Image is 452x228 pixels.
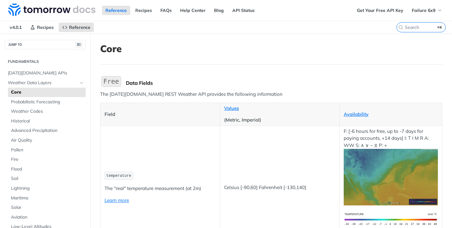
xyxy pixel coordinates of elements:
span: Reference [69,24,90,30]
span: Flood [11,166,84,172]
button: Failure 6x9 [408,6,446,15]
a: Advanced Precipitation [8,126,86,135]
a: Recipes [27,23,57,32]
span: Probabilistic Forecasting [11,99,84,105]
span: ⌘/ [75,42,82,47]
p: The [DATE][DOMAIN_NAME] REST Weather API provides the following information [100,91,442,98]
h2: Fundamentals [5,59,86,64]
span: Expand image [344,216,438,222]
span: Weather Data Layers [8,80,78,86]
a: Soil [8,174,86,183]
kbd: ⌘K [436,24,444,30]
span: Aviation [11,214,84,220]
a: Flood [8,165,86,174]
a: Solar [8,203,86,212]
a: Help Center [177,6,209,15]
a: Learn more [105,197,129,203]
p: The "real" temperature measurement (at 2m) [105,185,216,192]
a: Aviation [8,213,86,222]
span: Weather Codes [11,108,84,115]
span: Core [11,89,84,95]
a: [DATE][DOMAIN_NAME] APIs [5,68,86,78]
a: Recipes [132,6,155,15]
span: Recipes [37,24,54,30]
img: Tomorrow.io Weather API Docs [8,3,95,16]
span: Maritime [11,195,84,201]
a: Get Your Free API Key [353,6,407,15]
a: Core [8,88,86,97]
span: Soil [11,176,84,182]
span: Fire [11,156,84,163]
button: JUMP TO⌘/ [5,40,86,49]
span: Pollen [11,147,84,153]
a: Reference [59,23,94,32]
a: Probabilistic Forecasting [8,97,86,107]
span: temperature [106,174,131,178]
span: Historical [11,118,84,124]
a: Lightning [8,184,86,193]
a: Fire [8,155,86,164]
a: Historical [8,117,86,126]
a: API Status [229,6,258,15]
h1: Core [100,43,442,54]
span: v4.0.1 [6,23,25,32]
span: Solar [11,204,84,211]
span: Lightning [11,185,84,192]
span: [DATE][DOMAIN_NAME] APIs [8,70,84,76]
a: Reference [102,6,130,15]
span: Expand image [344,174,438,180]
a: Air Quality [8,136,86,145]
span: Air Quality [11,137,84,144]
span: Advanced Precipitation [11,128,84,134]
a: Blog [211,6,227,15]
a: Maritime [8,193,86,203]
a: FAQs [157,6,175,15]
a: Values [224,105,239,111]
p: F: [-6 hours for free, up to -7 days for paying accounts, +14 days] I: T I M R A: WW S: ∧ ∨ ~ ⧖ P: + [344,128,438,205]
button: Hide subpages for Weather Data Layers [79,80,84,85]
a: Weather Codes [8,107,86,116]
p: (Metric, Imperial) [224,117,335,124]
p: Field [105,111,216,118]
a: Availability [344,111,369,117]
a: Weather Data LayersHide subpages for Weather Data Layers [5,78,86,88]
p: Celsius [-90,60] Fahrenheit [-130,140] [224,184,335,191]
div: Data Fields [126,80,442,86]
a: Pollen [8,145,86,155]
span: Failure 6x9 [412,8,435,13]
svg: Search [398,25,403,30]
